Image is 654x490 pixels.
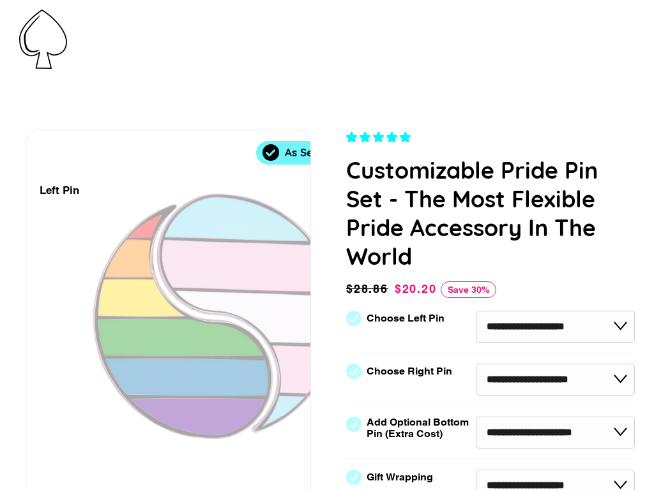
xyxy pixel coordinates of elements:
span: $20.20 [395,282,437,295]
img: Pin-Ace [19,10,67,69]
span: Save 30% [441,281,496,298]
label: Choose Left Pin [367,313,445,324]
label: Gift Wrapping [367,471,433,483]
label: Choose Right Pin [367,366,452,377]
span: 4.83 stars [346,131,414,144]
label: Add Optional Bottom Pin (Extra Cost) [367,417,474,440]
span: $28.86 [346,280,392,298]
h1: Customizable Pride Pin Set - The Most Flexible Pride Accessory In The World [346,156,635,271]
